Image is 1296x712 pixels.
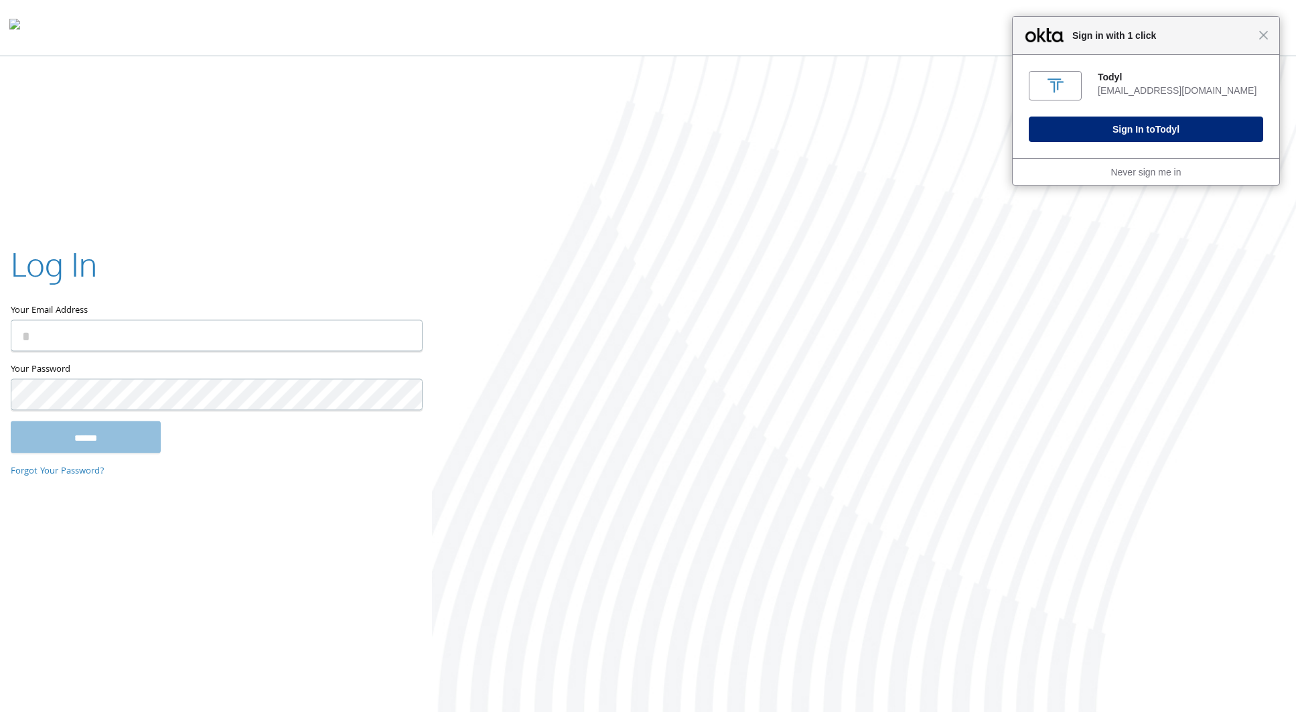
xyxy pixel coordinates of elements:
[1155,124,1179,135] span: Todyl
[1045,75,1066,96] img: fs01x314hryW67TKT0h8
[1258,30,1269,40] span: Close
[11,362,421,378] label: Your Password
[1098,84,1263,96] div: [EMAIL_ADDRESS][DOMAIN_NAME]
[1066,27,1258,44] span: Sign in with 1 click
[11,242,97,287] h2: Log In
[9,14,20,41] img: todyl-logo-dark.svg
[1098,71,1263,83] div: Todyl
[1029,117,1263,142] button: Sign In toTodyl
[11,464,104,479] a: Forgot Your Password?
[1110,167,1181,177] a: Never sign me in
